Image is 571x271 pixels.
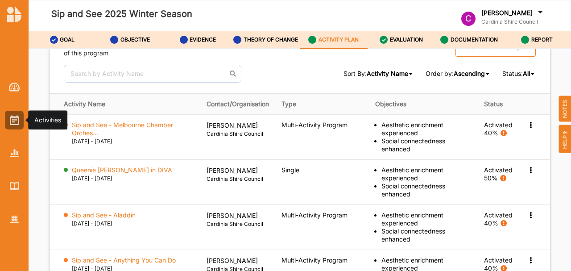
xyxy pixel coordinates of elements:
[60,36,74,43] label: GOAL
[64,100,105,108] span: Activity Name
[481,18,545,25] label: Cardinia Shire Council
[72,138,112,146] label: [DATE] - [DATE]
[190,36,216,43] label: EVIDENCE
[5,210,24,229] a: Organisation
[207,211,269,220] p: [PERSON_NAME]
[244,36,298,43] label: THEORY OF CHANGE
[72,129,194,137] a: Sip and See - Melbourne Chamber Orches...
[381,121,472,137] div: Aesthetic enrichment experienced
[207,256,269,265] p: [PERSON_NAME]
[502,69,536,78] span: Status:
[531,36,553,43] label: REPORT
[461,12,476,26] div: C
[375,100,406,108] span: Objectives
[281,256,348,264] span: Multi-Activity Program
[207,121,269,130] p: [PERSON_NAME]
[381,211,472,227] div: Aesthetic enrichment experienced
[207,220,269,228] label: Cardinia Shire Council
[72,166,172,174] label: Queenie [PERSON_NAME] in DIVA
[207,175,269,183] label: Cardinia Shire Council
[72,220,112,228] label: [DATE] - [DATE]
[281,211,348,219] span: Multi-Activity Program
[484,219,498,227] div: 40%
[451,36,498,43] label: DOCUMENTATION
[72,256,176,264] label: Sip and See - Anything You Can Do
[484,211,513,219] div: Activated
[7,6,21,22] img: logo
[381,137,472,153] div: Social connectedness enhanced
[484,121,513,129] div: Activated
[484,166,513,174] div: Activated
[484,256,513,264] div: Activated
[72,211,136,219] label: Sip and See - Aladdin
[5,177,24,196] a: Library
[484,100,503,108] span: Status
[281,166,299,174] span: Single
[281,121,348,129] span: Multi-Activity Program
[207,166,269,175] p: [PERSON_NAME]
[426,69,491,78] span: Order by:
[72,121,194,137] label: Sip and See - Melbourne Chamber Orches...
[207,100,269,108] span: Contact/Organisation
[5,144,24,163] a: Reports
[10,149,19,157] img: Reports
[390,36,423,43] label: EVALUATION
[454,70,485,77] span: Ascending
[5,111,24,129] a: Activities
[51,7,192,21] label: Sip and See 2025 Winter Season
[523,70,530,77] span: All
[120,36,150,43] label: OBJECTIVE
[10,115,19,125] img: Activities
[381,166,472,182] div: Aesthetic enrichment experienced
[34,116,61,125] div: Activities
[381,182,472,198] div: Social connectedness enhanced
[10,182,19,190] img: Library
[10,216,19,223] img: Organisation
[207,130,269,138] label: Cardinia Shire Council
[381,227,472,243] div: Social connectedness enhanced
[9,83,20,92] img: Dashboard
[72,175,112,183] label: [DATE] - [DATE]
[319,36,359,43] label: ACTIVITY PLAN
[481,9,533,17] label: [PERSON_NAME]
[367,70,408,77] span: Activity Name
[275,93,369,114] th: Type
[484,129,498,137] div: 40%
[343,69,414,78] span: Sort By:
[484,174,498,182] div: 50%
[5,78,24,96] a: Dashboard
[64,65,241,83] input: Search by Activity Name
